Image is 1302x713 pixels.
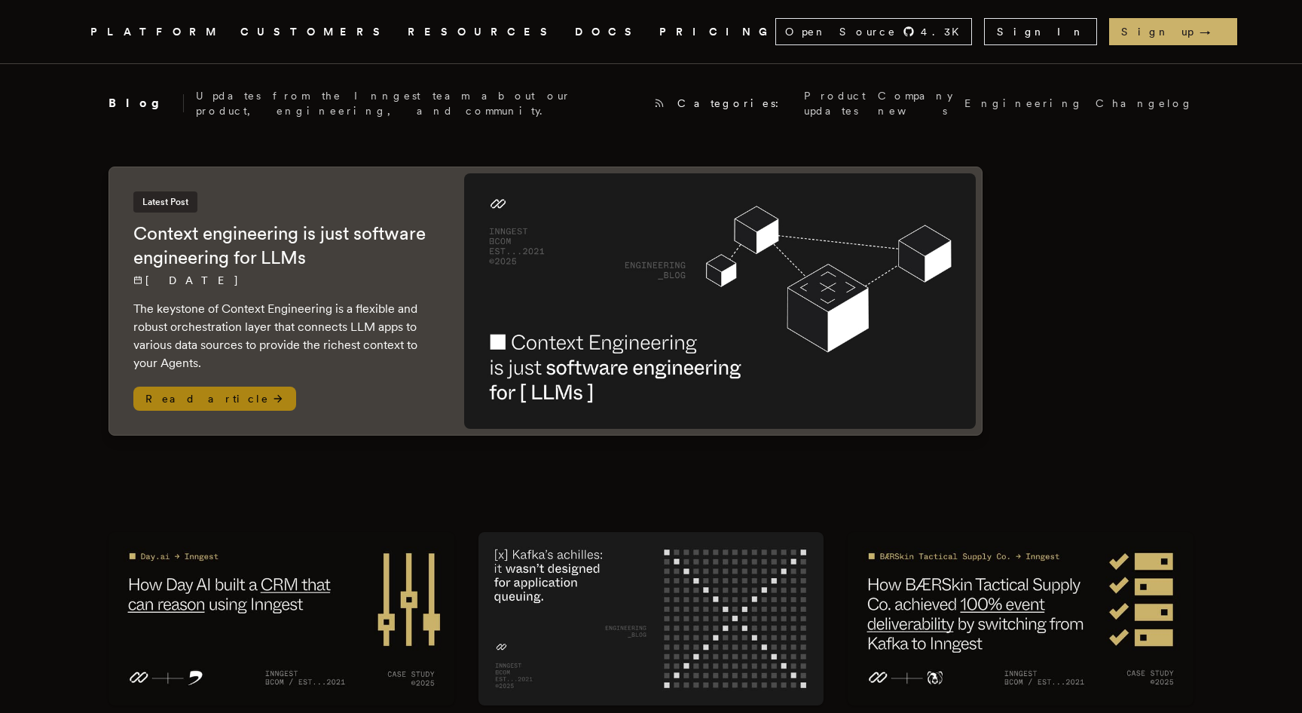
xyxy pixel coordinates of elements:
img: Featured image for Kafka's Achilles, it wasn't designed for application queuing blog post [478,532,824,705]
a: Changelog [1096,96,1193,111]
a: PRICING [659,23,775,41]
a: CUSTOMERS [240,23,390,41]
p: Updates from the Inngest team about our product, engineering, and community. [196,88,641,118]
span: Categories: [677,96,792,111]
h2: Context engineering is just software engineering for LLMs [133,222,434,270]
a: Sign up [1109,18,1237,45]
p: [DATE] [133,273,434,288]
img: Featured image for Context engineering is just software engineering for LLMs blog post [464,173,976,429]
p: The keystone of Context Engineering is a flexible and robust orchestration layer that connects LL... [133,300,434,372]
img: Featured image for Customer story: Day AI blog post [108,532,454,705]
span: 4.3 K [921,24,968,39]
img: Featured image for Customer story: BÆRSkin Tactical Supply Co. blog post [848,532,1193,705]
span: Read article [133,387,296,411]
a: Product updates [804,88,866,118]
span: → [1200,24,1225,39]
a: Sign In [984,18,1097,45]
span: Latest Post [133,191,197,213]
button: RESOURCES [408,23,557,41]
a: Engineering [964,96,1083,111]
span: Open Source [785,24,897,39]
a: Company news [878,88,952,118]
a: Latest PostContext engineering is just software engineering for LLMs[DATE] The keystone of Contex... [108,167,983,436]
a: DOCS [575,23,641,41]
button: PLATFORM [90,23,222,41]
h2: Blog [108,94,184,112]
